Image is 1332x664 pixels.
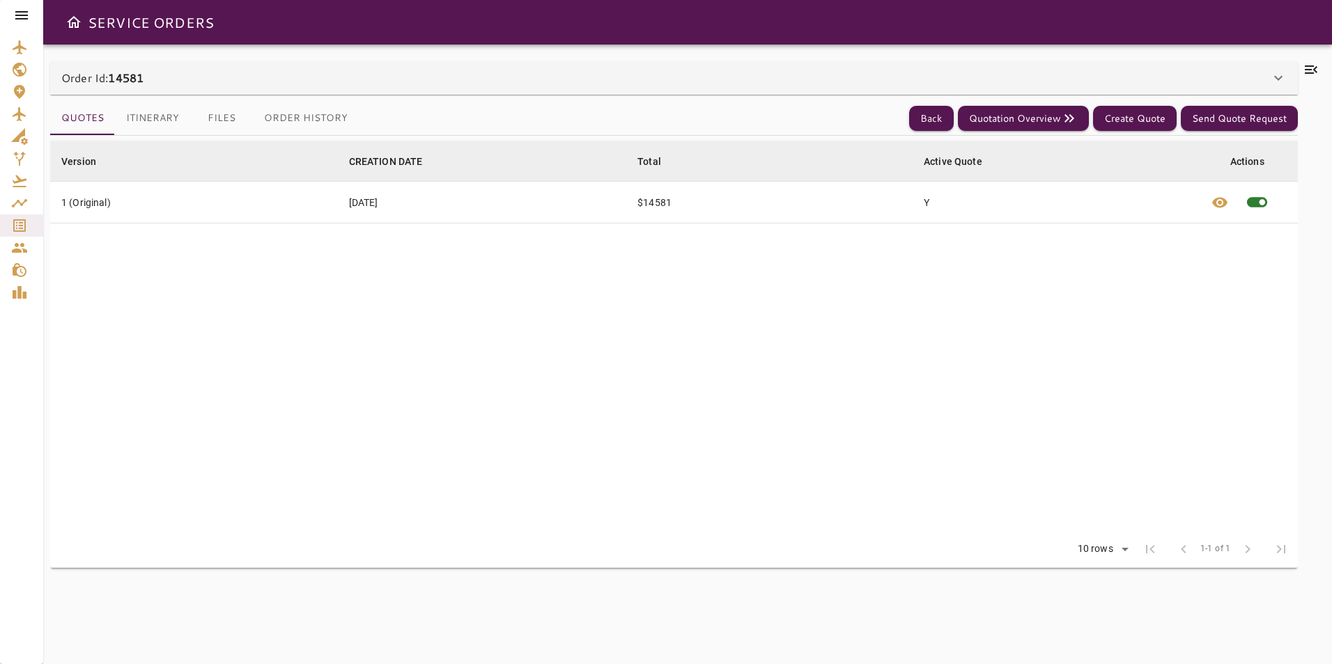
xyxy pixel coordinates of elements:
span: visibility [1211,194,1228,211]
b: 14581 [108,70,144,86]
h6: SERVICE ORDERS [88,11,214,33]
div: 10 rows [1069,539,1133,560]
p: Order Id: [61,70,144,86]
td: $14581 [626,182,913,223]
div: CREATION DATE [349,153,423,170]
div: Active Quote [924,153,982,170]
div: 10 rows [1074,543,1117,555]
span: First Page [1133,532,1167,566]
div: basic tabs example [50,102,359,135]
td: Y [913,182,1200,223]
span: Total [637,153,679,170]
div: Total [637,153,661,170]
span: Next Page [1231,532,1264,566]
span: Active Quote [924,153,1000,170]
button: Itinerary [115,102,190,135]
button: View quote details [1203,182,1237,223]
span: This quote is already active [1237,182,1278,223]
div: Order Id:14581 [50,61,1298,95]
span: Version [61,153,114,170]
span: Previous Page [1167,532,1200,566]
span: Last Page [1264,532,1298,566]
td: 1 (Original) [50,182,338,223]
button: Order History [253,102,359,135]
button: Files [190,102,253,135]
td: [DATE] [338,182,626,223]
button: Open drawer [60,8,88,36]
button: Back [909,106,954,132]
button: Quotation Overview [958,106,1089,132]
span: CREATION DATE [349,153,441,170]
button: Quotes [50,102,115,135]
button: Create Quote [1093,106,1177,132]
span: 1-1 of 1 [1200,542,1231,556]
button: Send Quote Request [1181,106,1298,132]
div: Version [61,153,96,170]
